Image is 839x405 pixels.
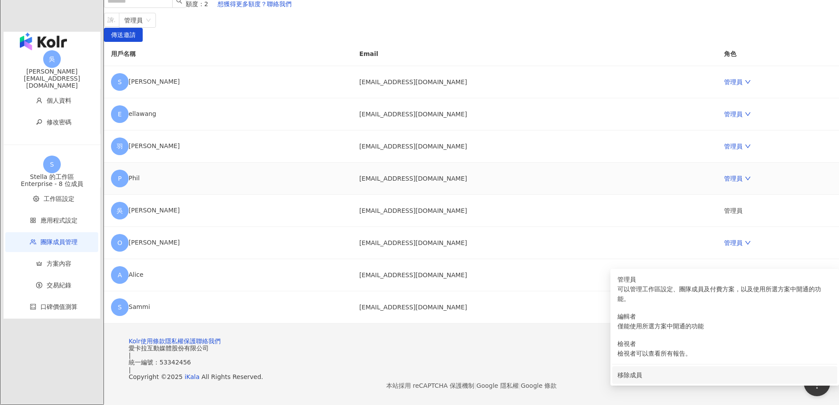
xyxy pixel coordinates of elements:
[745,143,751,149] span: down
[352,291,717,323] td: [EMAIL_ADDRESS][DOMAIN_NAME]
[118,270,122,280] span: A
[185,373,200,380] a: iKala
[724,78,750,85] a: 管理員
[352,66,717,98] td: [EMAIL_ADDRESS][DOMAIN_NAME]
[118,174,122,183] span: P
[352,130,717,163] td: [EMAIL_ADDRESS][DOMAIN_NAME]
[617,275,832,284] div: 管理員
[617,370,832,380] div: 移除成員
[111,137,345,155] div: [PERSON_NAME]
[117,206,123,216] span: 吳
[41,303,78,310] span: 口碑價值測算
[20,33,67,50] img: logo
[724,175,750,182] a: 管理員
[474,382,477,389] span: |
[36,97,42,104] span: user
[118,302,122,312] span: S
[165,338,196,345] a: 隱私權保護
[111,170,345,187] div: Phil
[44,195,74,202] span: 工作區設定
[745,79,751,85] span: down
[104,42,352,66] th: 用戶名稱
[111,298,345,316] div: Sammi
[111,266,345,284] div: Alice
[352,259,717,291] td: [EMAIL_ADDRESS][DOMAIN_NAME]
[352,98,717,130] td: [EMAIL_ADDRESS][DOMAIN_NAME]
[4,68,100,75] div: [PERSON_NAME]
[41,217,78,224] span: 應用程式設定
[4,173,100,180] div: Stella 的工作區
[47,282,71,289] span: 交易紀錄
[111,202,345,219] div: [PERSON_NAME]
[129,366,131,373] span: |
[4,75,100,89] div: [EMAIL_ADDRESS][DOMAIN_NAME]
[30,304,36,310] span: calculator
[129,345,814,352] div: 愛卡拉互動媒體股份有限公司
[352,227,717,259] td: [EMAIL_ADDRESS][DOMAIN_NAME]
[4,180,100,187] div: Enterprise - 8 位成員
[30,217,36,223] span: appstore
[36,282,42,288] span: dollar
[41,238,78,245] span: 團隊成員管理
[111,105,345,123] div: ellawang
[47,260,71,267] span: 方案內容
[352,42,717,66] th: Email
[129,373,814,380] div: Copyright © 2025 All Rights Reserved.
[617,349,832,358] div: 檢視者可以查看所有報告。
[617,339,832,349] div: 檢視者
[724,239,750,246] a: 管理員
[745,240,751,246] span: down
[36,119,42,125] span: key
[104,28,143,42] button: 傳送邀請
[47,97,71,104] span: 個人資料
[519,382,521,389] span: |
[477,382,519,389] a: Google 隱私權
[617,321,832,331] div: 僅能使用所選方案中開通的功能
[111,234,345,252] div: [PERSON_NAME]
[129,338,140,345] a: Kolr
[117,141,123,151] span: 羽
[124,13,151,27] span: 管理員
[724,111,750,118] a: 管理員
[745,111,751,117] span: down
[352,195,717,227] td: [EMAIL_ADDRESS][DOMAIN_NAME]
[617,312,832,321] div: 編輯者
[617,284,832,304] div: 可以管理工作區設定、團隊成員及付費方案，以及使用所選方案中開通的功能。
[47,119,71,126] span: 修改密碼
[724,143,750,150] a: 管理員
[218,0,292,7] span: 想獲得更多額度？聯絡我們
[745,175,751,182] span: down
[521,382,557,389] a: Google 條款
[118,109,122,119] span: E
[49,54,55,64] span: 吳
[352,163,717,195] td: [EMAIL_ADDRESS][DOMAIN_NAME]
[118,77,122,87] span: S
[117,238,122,248] span: O
[111,73,345,91] div: [PERSON_NAME]
[717,195,839,227] td: 管理員
[111,28,136,42] span: 傳送邀請
[50,160,54,169] span: S
[196,338,221,345] a: 聯絡我們
[386,380,557,391] span: 本站採用 reCAPTCHA 保護機制
[129,359,814,366] div: 統一編號：53342456
[717,42,839,66] th: 角色
[129,352,131,359] span: |
[140,338,165,345] a: 使用條款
